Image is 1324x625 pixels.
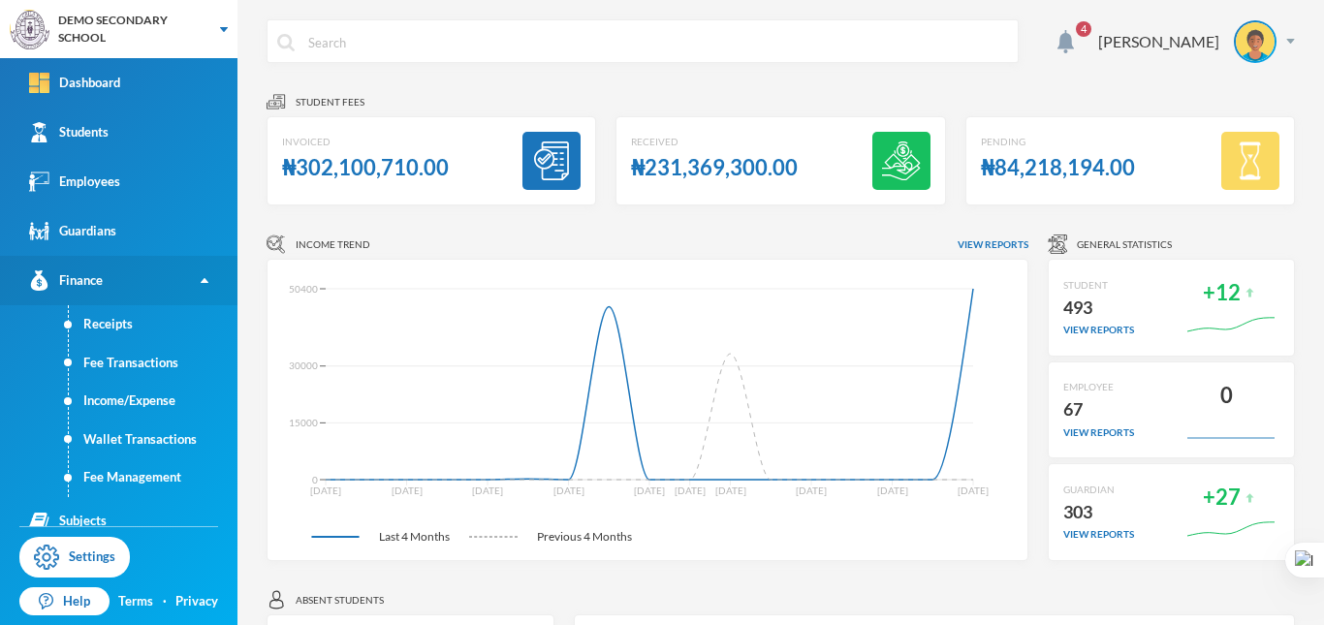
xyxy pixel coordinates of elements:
[1063,380,1134,394] div: EMPLOYEE
[472,484,503,496] tspan: [DATE]
[392,484,423,496] tspan: [DATE]
[19,587,110,616] a: Help
[19,537,130,578] a: Settings
[715,484,746,496] tspan: [DATE]
[1063,323,1134,337] div: view reports
[965,116,1295,205] a: Pending₦84,218,194.00
[1063,425,1134,440] div: view reports
[267,116,596,205] a: Invoiced₦302,100,710.00
[29,221,116,241] div: Guardians
[289,359,318,371] tspan: 30000
[282,135,449,149] div: Invoiced
[310,484,341,496] tspan: [DATE]
[981,149,1135,187] div: ₦84,218,194.00
[958,237,1028,252] span: View reports
[29,122,109,142] div: Students
[163,592,167,611] div: ·
[11,11,49,49] img: logo
[631,149,798,187] div: ₦231,369,300.00
[1077,237,1172,252] span: General Statistics
[877,484,908,496] tspan: [DATE]
[1203,479,1241,516] div: +27
[277,34,295,51] img: search
[175,592,218,611] a: Privacy
[1076,21,1091,37] span: 4
[29,73,120,93] div: Dashboard
[1098,30,1219,53] div: [PERSON_NAME]
[981,135,1135,149] div: Pending
[1063,497,1134,528] div: 303
[1203,274,1241,312] div: +12
[1220,377,1233,415] div: 0
[289,283,318,295] tspan: 50400
[58,12,201,47] div: DEMO SECONDARY SCHOOL
[1063,293,1134,324] div: 493
[29,172,120,192] div: Employees
[69,458,237,497] a: Fee Management
[118,592,153,611] a: Terms
[1063,278,1134,293] div: STUDENT
[1063,527,1134,542] div: view reports
[282,149,449,187] div: ₦302,100,710.00
[296,593,384,608] span: Absent students
[69,344,237,383] a: Fee Transactions
[296,95,364,109] span: Student fees
[69,305,237,344] a: Receipts
[69,382,237,421] a: Income/Expense
[69,421,237,459] a: Wallet Transactions
[553,484,584,496] tspan: [DATE]
[634,484,665,496] tspan: [DATE]
[958,484,989,496] tspan: [DATE]
[675,484,706,496] tspan: [DATE]
[796,484,827,496] tspan: [DATE]
[631,135,798,149] div: Received
[296,237,370,252] span: Income Trend
[360,528,469,546] span: Last 4 Months
[306,20,1008,64] input: Search
[1236,22,1275,61] img: STUDENT
[1063,394,1134,425] div: 67
[29,512,107,532] div: Subjects
[289,417,318,428] tspan: 15000
[518,528,651,546] span: Previous 4 Months
[312,474,318,485] tspan: 0
[1063,483,1134,497] div: GUARDIAN
[29,270,103,291] div: Finance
